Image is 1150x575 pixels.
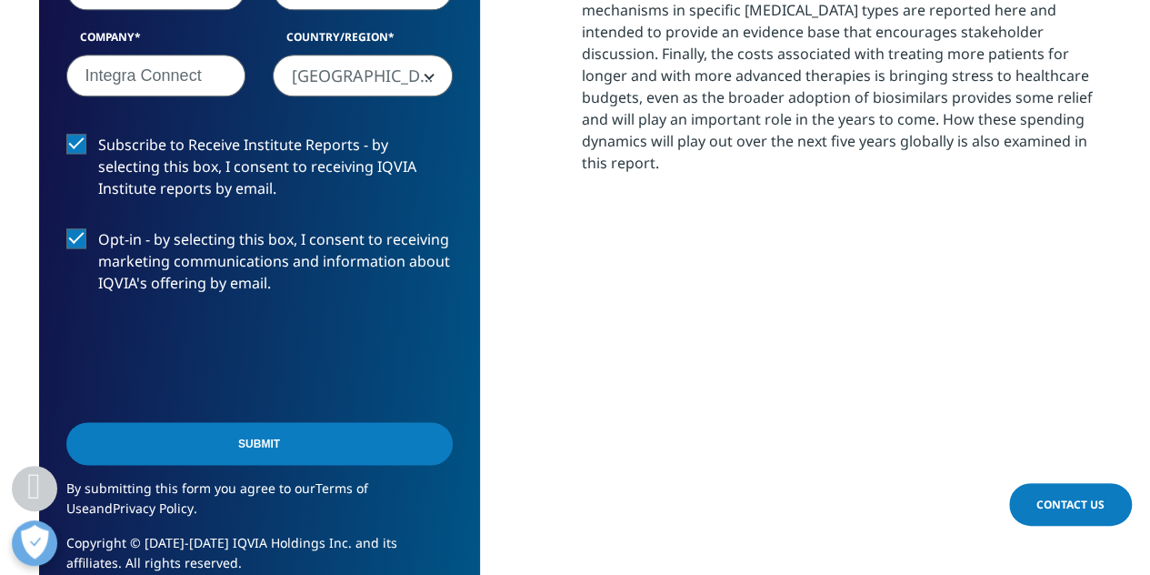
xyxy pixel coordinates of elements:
input: Submit [66,422,453,465]
iframe: reCAPTCHA [66,323,343,394]
span: United States [273,55,453,96]
a: Privacy Policy [113,499,194,517]
a: Contact Us [1009,483,1132,526]
p: By submitting this form you agree to our and . [66,479,453,532]
label: Subscribe to Receive Institute Reports - by selecting this box, I consent to receiving IQVIA Inst... [66,134,453,209]
label: Country/Region [273,29,453,55]
span: United States [274,55,452,97]
span: Contact Us [1036,497,1105,512]
label: Company [66,29,246,55]
button: Open Preferences [12,520,57,566]
label: Opt-in - by selecting this box, I consent to receiving marketing communications and information a... [66,228,453,304]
